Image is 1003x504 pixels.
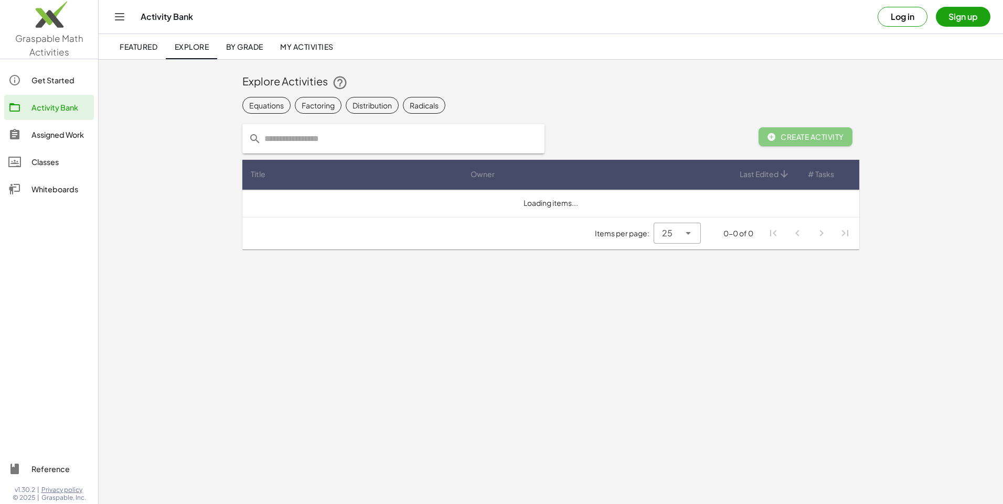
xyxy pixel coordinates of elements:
div: Radicals [410,100,439,111]
span: # Tasks [808,169,834,180]
a: Activity Bank [4,95,94,120]
button: Toggle navigation [111,8,128,25]
span: Owner [471,169,495,180]
div: Activity Bank [31,101,90,114]
span: Explore [174,42,209,51]
button: Sign up [936,7,990,27]
span: Items per page: [595,228,654,239]
span: Title [251,169,265,180]
a: Get Started [4,68,94,93]
span: © 2025 [13,494,35,502]
td: Loading items... [242,190,859,217]
button: Create Activity [759,127,852,146]
span: By Grade [226,42,263,51]
a: Privacy policy [41,486,86,494]
i: prepended action [249,133,261,145]
a: Assigned Work [4,122,94,147]
div: Whiteboards [31,183,90,195]
nav: Pagination Navigation [762,222,857,246]
a: Classes [4,149,94,174]
a: Whiteboards [4,177,94,202]
span: v1.30.2 [15,486,35,494]
div: Classes [31,156,90,168]
a: Reference [4,456,94,481]
div: Equations [249,100,284,111]
span: Graspable, Inc. [41,494,86,502]
span: Featured [120,42,157,51]
span: 25 [662,227,673,239]
button: Log in [878,7,927,27]
span: | [37,494,39,502]
div: Factoring [302,100,335,111]
div: Reference [31,463,90,475]
div: Get Started [31,74,90,86]
span: Graspable Math Activities [15,32,83,58]
span: My Activities [280,42,334,51]
span: Create Activity [767,132,844,141]
div: Explore Activities [242,74,859,91]
div: Distribution [353,100,392,111]
div: Assigned Work [31,128,90,141]
div: 0-0 of 0 [723,228,753,239]
span: Last Edited [740,169,778,180]
span: | [37,486,39,494]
